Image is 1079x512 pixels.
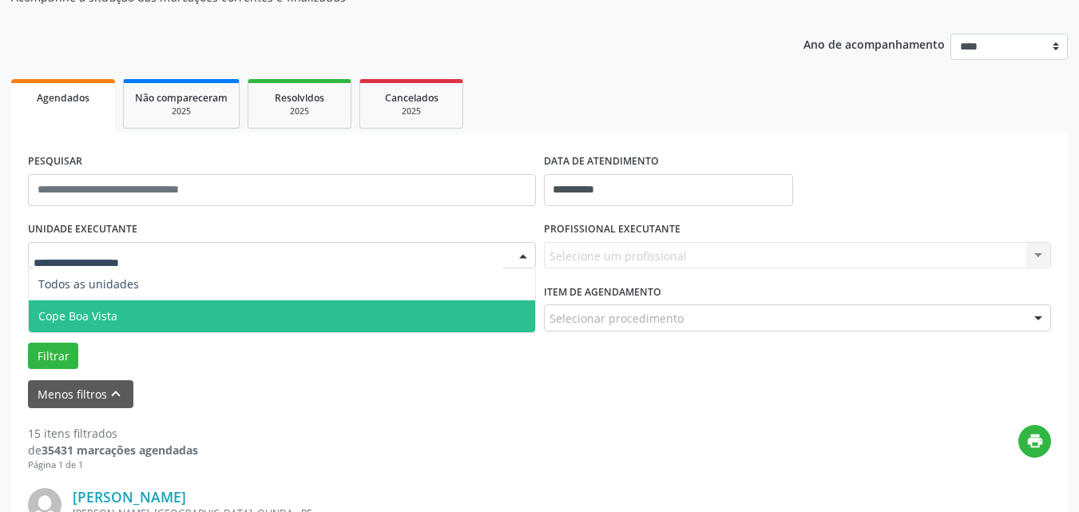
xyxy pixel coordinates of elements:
[38,276,139,292] span: Todos as unidades
[371,105,451,117] div: 2025
[385,91,438,105] span: Cancelados
[38,308,117,323] span: Cope Boa Vista
[28,343,78,370] button: Filtrar
[135,105,228,117] div: 2025
[28,425,198,442] div: 15 itens filtrados
[73,488,186,506] a: [PERSON_NAME]
[42,443,198,458] strong: 35431 marcações agendadas
[28,149,82,174] label: PESQUISAR
[1026,432,1044,450] i: print
[28,217,137,242] label: UNIDADE EXECUTANTE
[544,149,659,174] label: DATA DE ATENDIMENTO
[28,442,198,458] div: de
[544,217,680,242] label: PROFISSIONAL EXECUTANTE
[549,310,684,327] span: Selecionar procedimento
[37,91,89,105] span: Agendados
[275,91,324,105] span: Resolvidos
[803,34,945,54] p: Ano de acompanhamento
[28,380,133,408] button: Menos filtroskeyboard_arrow_up
[260,105,339,117] div: 2025
[107,385,125,403] i: keyboard_arrow_up
[28,458,198,472] div: Página 1 de 1
[1018,425,1051,458] button: print
[135,91,228,105] span: Não compareceram
[544,280,661,304] label: Item de agendamento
